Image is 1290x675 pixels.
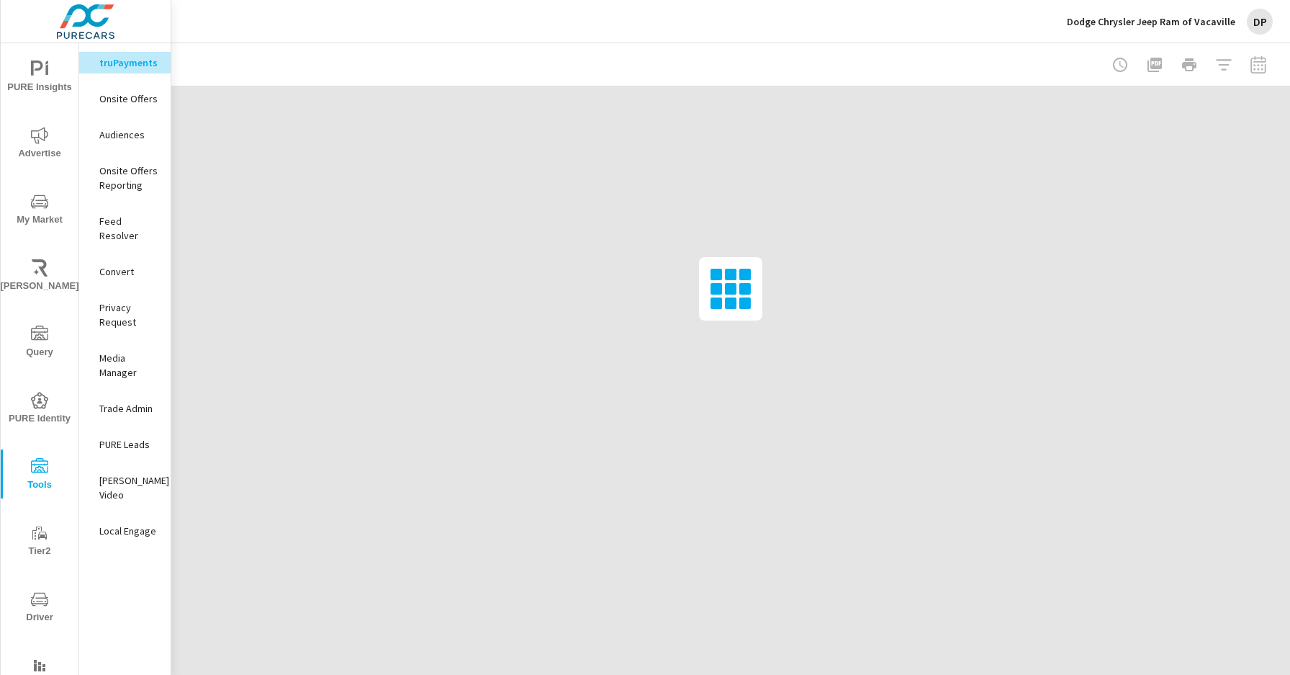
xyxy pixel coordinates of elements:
[5,524,74,560] span: Tier2
[79,520,171,542] div: Local Engage
[99,524,159,538] p: Local Engage
[99,351,159,380] p: Media Manager
[99,91,159,106] p: Onsite Offers
[79,210,171,246] div: Feed Resolver
[99,264,159,279] p: Convert
[99,128,159,142] p: Audiences
[79,261,171,282] div: Convert
[5,259,74,295] span: [PERSON_NAME]
[79,347,171,383] div: Media Manager
[99,214,159,243] p: Feed Resolver
[99,164,159,192] p: Onsite Offers Reporting
[5,61,74,96] span: PURE Insights
[5,127,74,162] span: Advertise
[79,398,171,419] div: Trade Admin
[79,88,171,109] div: Onsite Offers
[1067,15,1235,28] p: Dodge Chrysler Jeep Ram of Vacaville
[99,300,159,329] p: Privacy Request
[5,193,74,228] span: My Market
[99,437,159,452] p: PURE Leads
[79,434,171,455] div: PURE Leads
[5,326,74,361] span: Query
[1247,9,1273,35] div: DP
[79,470,171,506] div: [PERSON_NAME] Video
[99,401,159,416] p: Trade Admin
[79,124,171,146] div: Audiences
[79,160,171,196] div: Onsite Offers Reporting
[79,297,171,333] div: Privacy Request
[5,591,74,626] span: Driver
[5,392,74,427] span: PURE Identity
[99,473,159,502] p: [PERSON_NAME] Video
[79,52,171,73] div: truPayments
[5,458,74,493] span: Tools
[99,55,159,70] p: truPayments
